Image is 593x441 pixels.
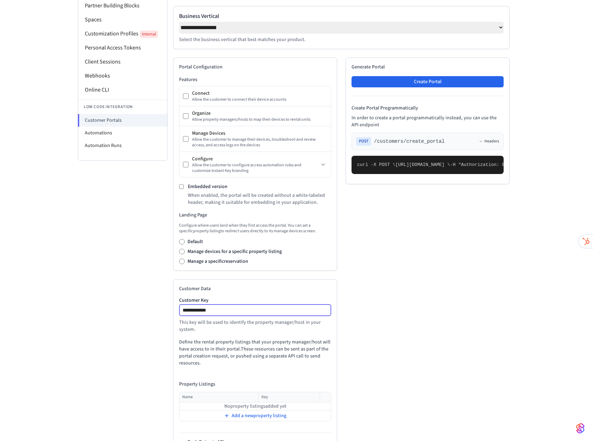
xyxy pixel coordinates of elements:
p: In order to create a portal programmatically instead, you can use the API endpoint [352,114,504,128]
div: Allow the customer to configure access automation rules and customize Instant Key branding [192,162,319,174]
h2: Portal Configuration [179,64,331,71]
span: POST [356,137,371,146]
p: This key will be used to identify the property manager/host in your system. [179,319,331,333]
span: [URL][DOMAIN_NAME] \ [395,162,450,167]
h4: Create Portal Programmatically [352,105,504,112]
li: Customization Profiles [78,27,167,41]
label: Manage a specific reservation [188,258,248,265]
h4: Property Listings [179,381,331,388]
img: SeamLogoGradient.69752ec5.svg [576,423,585,434]
button: Headers [479,139,499,144]
li: Personal Access Tokens [78,41,167,55]
span: Add a new property listing [232,412,286,419]
label: Business Vertical [179,12,504,20]
button: Create Portal [352,76,504,87]
p: Configure where users land when they first access the portal. You can set a specific property lis... [179,223,331,234]
h3: Landing Page [179,212,331,219]
span: /customers/create_portal [374,138,445,145]
th: Name [179,392,258,402]
h2: Generate Portal [352,64,504,71]
span: curl -X POST \ [357,162,395,167]
td: No property listings added yet [179,402,331,410]
h2: Customer Data [179,285,331,292]
div: Connect [192,90,327,97]
span: -H "Authorization: Bearer seam_api_key_123456" \ [450,162,581,167]
h3: Features [179,76,331,83]
label: Embedded version [188,183,227,190]
div: Allow property managers/hosts to map their devices to rental units [192,117,327,122]
label: Customer Key [179,298,331,303]
th: Key [258,392,320,402]
li: Online CLI [78,83,167,97]
li: Webhooks [78,69,167,83]
li: Low Code Integration [78,100,167,114]
li: Automation Runs [78,139,167,152]
label: Default [188,238,203,245]
div: Allow the customer to manage their devices, troubleshoot and review access, and access logs on th... [192,137,327,148]
div: Organize [192,110,327,117]
div: Allow the customer to connect their device accounts [192,97,327,102]
li: Automations [78,127,167,139]
label: Manage devices for a specific property listing [188,248,282,255]
div: Manage Devices [192,130,327,137]
p: When enabled, the portal will be created without a white-labeled header, making it suitable for e... [188,192,331,206]
div: Configure [192,155,319,162]
li: Customer Portals [78,114,167,127]
p: Define the rental property listings that your property manager/host will have access to in their ... [179,339,331,367]
li: Spaces [78,13,167,27]
li: Client Sessions [78,55,167,69]
p: Select the business vertical that best matches your product. [179,36,504,43]
span: Internal [140,31,158,38]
